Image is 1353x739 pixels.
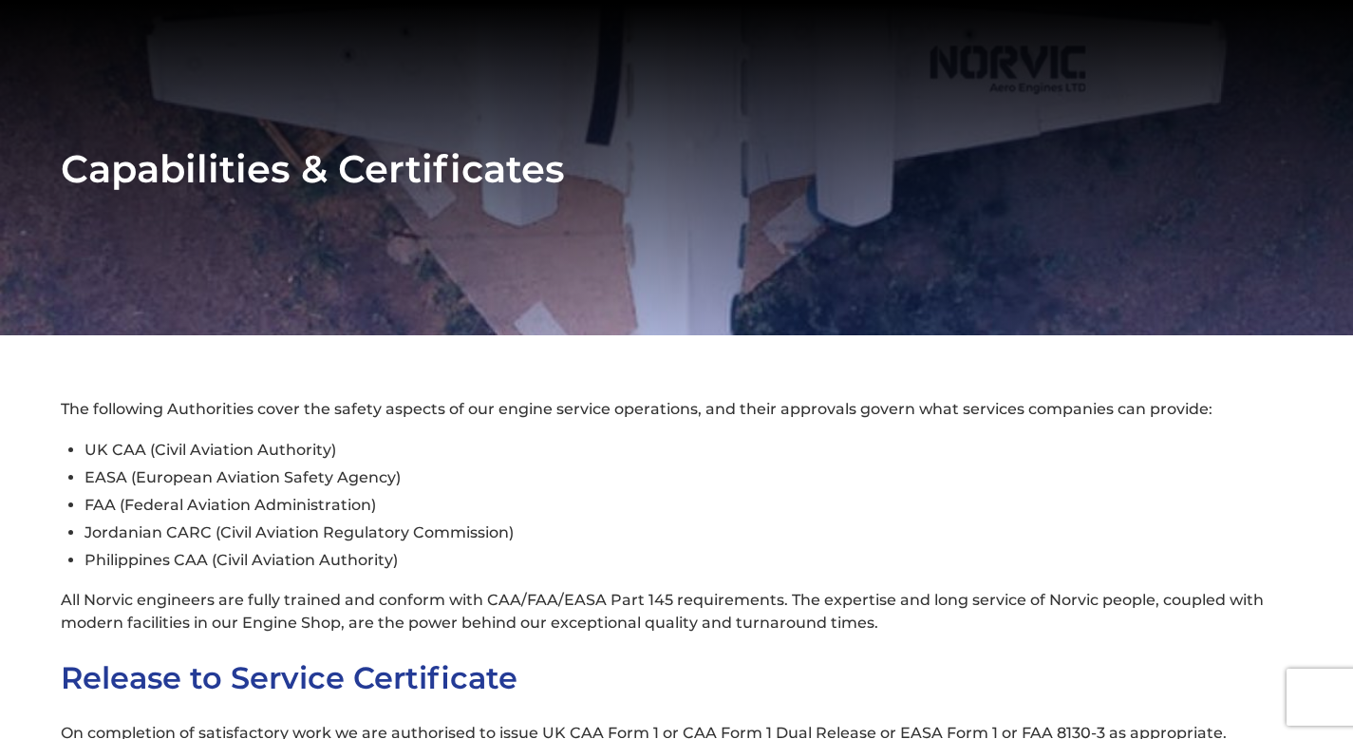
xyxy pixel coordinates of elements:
li: FAA (Federal Aviation Administration) [85,491,1292,519]
li: EASA (European Aviation Safety Agency) [85,464,1292,491]
p: The following Authorities cover the safety aspects of our engine service operations, and their ap... [61,398,1292,421]
h1: Capabilities & Certificates [61,145,1292,192]
li: Jordanian CARC (Civil Aviation Regulatory Commission) [85,519,1292,546]
li: Philippines CAA (Civil Aviation Authority) [85,546,1292,574]
span: Release to Service Certificate [61,659,517,696]
p: All Norvic engineers are fully trained and conform with CAA/FAA/EASA Part 145 requirements. The e... [61,589,1292,635]
li: UK CAA (Civil Aviation Authority) [85,436,1292,464]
